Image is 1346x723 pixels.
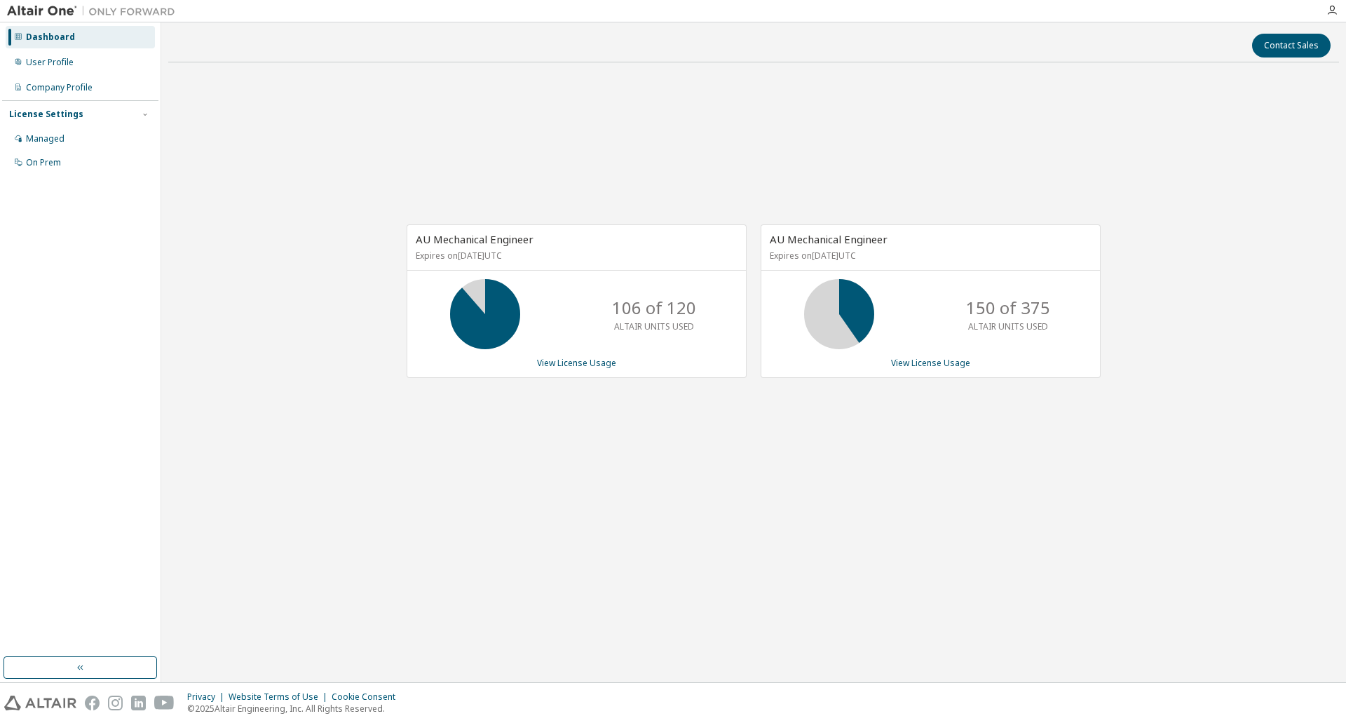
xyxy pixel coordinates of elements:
[770,250,1088,262] p: Expires on [DATE] UTC
[612,296,696,320] p: 106 of 120
[891,357,970,369] a: View License Usage
[187,703,404,715] p: © 2025 Altair Engineering, Inc. All Rights Reserved.
[229,691,332,703] div: Website Terms of Use
[4,696,76,710] img: altair_logo.svg
[770,232,888,246] span: AU Mechanical Engineer
[7,4,182,18] img: Altair One
[416,232,533,246] span: AU Mechanical Engineer
[1252,34,1331,58] button: Contact Sales
[26,32,75,43] div: Dashboard
[416,250,734,262] p: Expires on [DATE] UTC
[614,320,694,332] p: ALTAIR UNITS USED
[537,357,616,369] a: View License Usage
[154,696,175,710] img: youtube.svg
[9,109,83,120] div: License Settings
[332,691,404,703] div: Cookie Consent
[85,696,100,710] img: facebook.svg
[131,696,146,710] img: linkedin.svg
[26,133,64,144] div: Managed
[26,82,93,93] div: Company Profile
[966,296,1050,320] p: 150 of 375
[187,691,229,703] div: Privacy
[26,57,74,68] div: User Profile
[108,696,123,710] img: instagram.svg
[26,157,61,168] div: On Prem
[968,320,1048,332] p: ALTAIR UNITS USED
